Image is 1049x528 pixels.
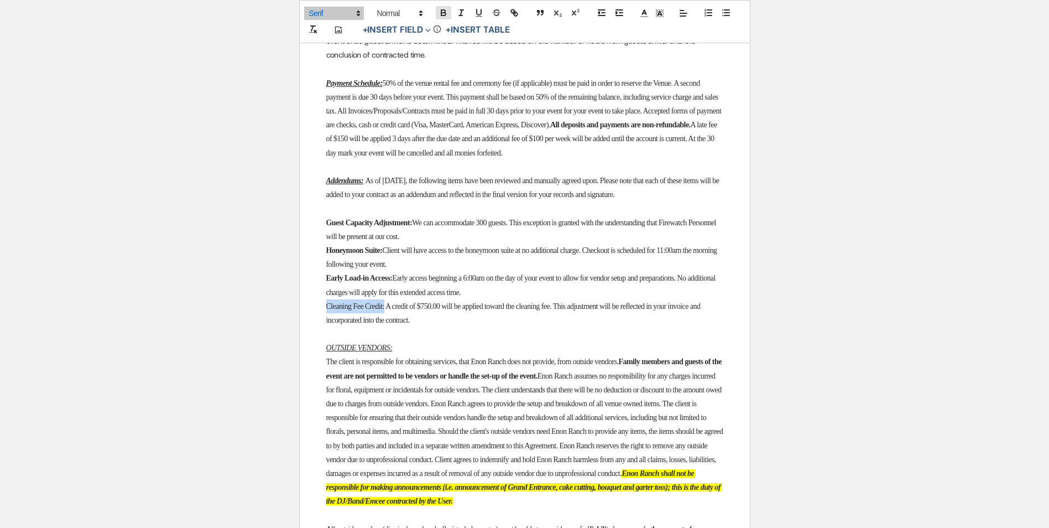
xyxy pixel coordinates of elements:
[326,358,619,366] span: The client is responsible for obtaining services, that Enon Ranch does not provide, from outside ...
[363,25,368,34] span: +
[326,219,718,241] span: We can accommodate 300 guests. This exception is granted with the understanding that Firewatch Pe...
[326,358,723,380] strong: Family members and guests of the event are not permitted to be vendors or handle the set-up of th...
[326,219,413,227] strong: Guest Capacity Adjustment:
[326,79,723,130] span: 50% of the venue rental fee and ceremony fee (if applicable) must be paid in order to reserve the...
[326,302,702,324] span: Cleaning Fee Credit: A credit of $750.00 will be applied toward the cleaning fee. This adjustment...
[676,7,691,20] span: Alignment
[442,23,513,37] button: +Insert Table
[326,177,721,199] span: As of [DATE], the following items have been reviewed and manually agreed upon. Please note that e...
[550,121,691,129] strong: All deposits and payments are non-refundable.
[326,274,717,296] span: Early access beginning a 6:00am on the day of your event to allow for vendor setup and preparatio...
[359,23,435,37] button: Insert Field
[446,25,451,34] span: +
[372,7,426,20] span: Header Formats
[326,246,719,268] span: Client will have access to the honeymoon suite at no additional charge. Checkout is scheduled for...
[326,246,383,255] strong: Honeymoon Suite:
[326,344,393,352] u: OUTSIDE VENDORS:
[326,121,719,157] span: A late fee of $150 will be applied 3 days after the due date and an additional fee of $100 per we...
[636,7,652,20] span: Text Color
[326,372,725,478] span: Enon Ranch assumes no responsibility for any charges incurred for floral, equipment or incidental...
[652,7,667,20] span: Text Background Color
[326,177,364,185] u: Addendums:
[326,79,383,87] u: Payment Schedule:
[326,469,722,505] em: Enon Ranch shall not be responsible for making announcements (i.e. announcement of Grand Entrance...
[326,274,393,282] strong: Early Load-in Access:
